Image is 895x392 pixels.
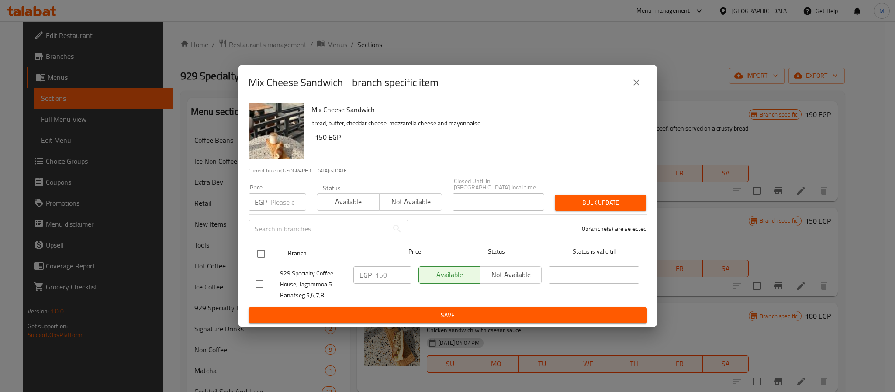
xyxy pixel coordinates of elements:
[255,197,267,207] p: EGP
[317,193,380,211] button: Available
[249,220,388,237] input: Search in branches
[379,193,442,211] button: Not available
[311,118,640,129] p: bread, butter, cheddar cheese, mozzarella cheese and mayonnaise
[256,310,640,321] span: Save
[562,197,639,208] span: Bulk update
[270,193,306,211] input: Please enter price
[249,307,647,323] button: Save
[280,268,346,301] span: 929 Specialty Coffee House, Tagammoa 5 - Banafseg 5,6,7,8
[288,248,379,259] span: Branch
[555,195,646,211] button: Bulk update
[311,103,640,116] h6: Mix Cheese Sandwich
[249,76,439,89] h2: Mix Cheese Sandwich - branch specific item
[249,103,304,159] img: Mix Cheese Sandwich
[549,246,639,257] span: Status is valid till
[315,131,640,143] h6: 150 EGP
[582,224,647,233] p: 0 branche(s) are selected
[249,167,647,175] p: Current time in [GEOGRAPHIC_DATA] is [DATE]
[626,72,647,93] button: close
[375,266,411,284] input: Please enter price
[321,196,376,208] span: Available
[359,270,372,280] p: EGP
[383,196,439,208] span: Not available
[451,246,542,257] span: Status
[386,246,444,257] span: Price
